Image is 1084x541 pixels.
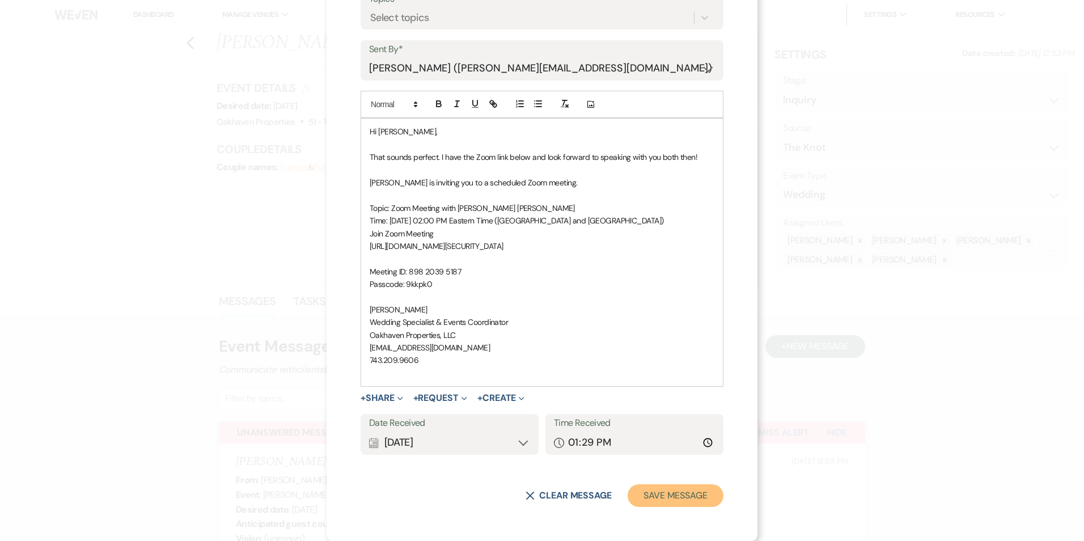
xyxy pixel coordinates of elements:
span: [PERSON_NAME] [370,305,427,315]
span: Passcode: 9kkpk0 [370,279,432,289]
label: Time Received [554,415,715,432]
span: Meeting ID: 898 2039 5187 [370,267,461,277]
span: + [361,394,366,403]
label: Sent By* [369,41,715,58]
button: Save Message [628,484,723,507]
span: Time: [DATE] 02:00 PM Eastern Time ([GEOGRAPHIC_DATA] and [GEOGRAPHIC_DATA]) [370,215,663,226]
span: That sounds perfect. I have the Zoom link below and look forward to speaking with you both then! [370,152,697,162]
button: Request [413,394,467,403]
span: Hi [PERSON_NAME], [370,126,437,137]
button: Clear message [526,491,612,500]
span: + [413,394,418,403]
span: + [477,394,482,403]
span: Topic: Zoom Meeting with [PERSON_NAME] [PERSON_NAME] [370,203,575,213]
span: Oakhaven Properties, LLC [370,330,456,340]
span: Join Zoom Meeting [370,229,433,239]
button: Create [477,394,524,403]
div: [DATE] [369,432,530,454]
button: Share [361,394,403,403]
span: [URL][DOMAIN_NAME][SECURITY_DATA] [370,241,503,251]
span: [EMAIL_ADDRESS][DOMAIN_NAME] [370,343,490,353]
span: Wedding Specialist & Events Coordinator [370,317,508,327]
span: 743.209.9606 [370,355,418,365]
label: Date Received [369,415,530,432]
div: Select topics [370,10,429,26]
span: [PERSON_NAME] is inviting you to a scheduled Zoom meeting. [370,177,578,188]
